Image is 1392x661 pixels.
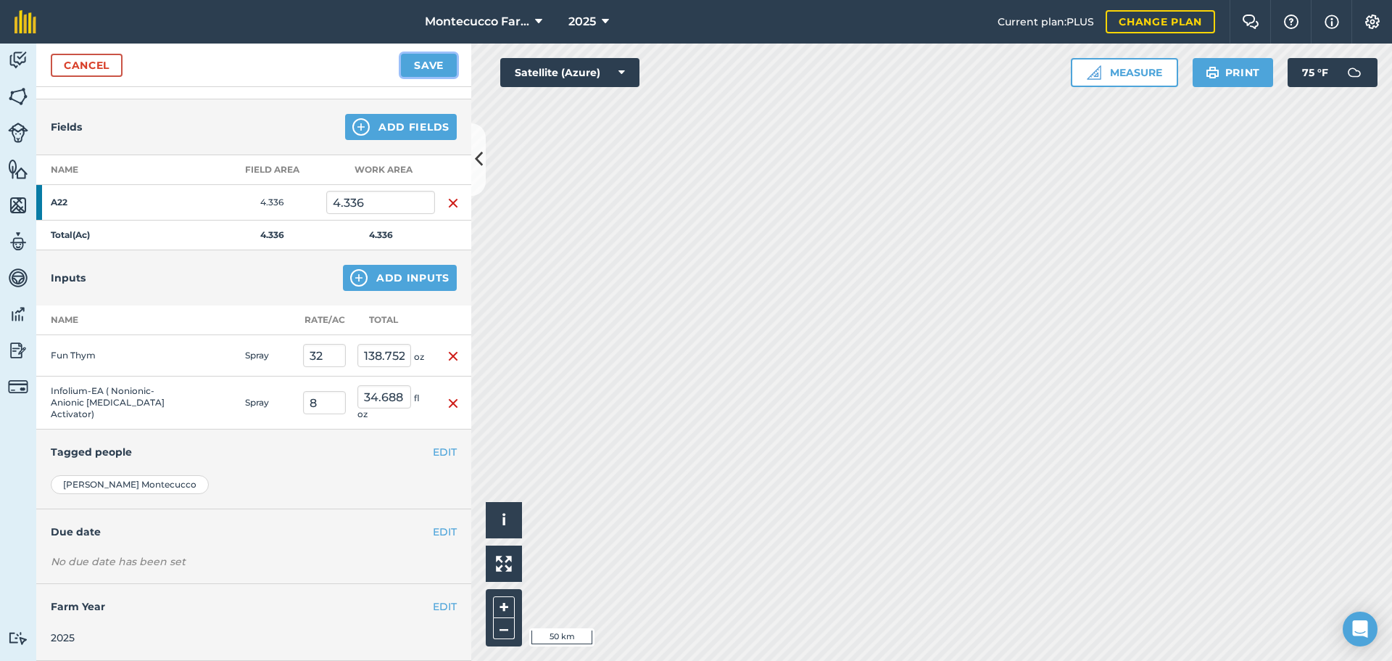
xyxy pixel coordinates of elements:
[217,185,326,221] td: 4.336
[51,554,457,569] div: No due date has been set
[297,305,352,335] th: Rate/ Ac
[350,269,368,287] img: svg+xml;base64,PHN2ZyB4bWxucz0iaHR0cDovL3d3dy53My5vcmcvMjAwMC9zdmciIHdpZHRoPSIxNCIgaGVpZ2h0PSIyNC...
[345,114,457,140] button: Add Fields
[51,229,90,240] strong: Total ( Ac )
[1071,58,1178,87] button: Measure
[1242,15,1259,29] img: Two speech bubbles overlapping with the left bubble in the forefront
[496,556,512,572] img: Four arrows, one pointing top left, one top right, one bottom right and the last bottom left
[36,155,217,185] th: Name
[239,335,297,377] td: Spray
[8,303,28,325] img: svg+xml;base64,PD94bWwgdmVyc2lvbj0iMS4wIiBlbmNvZGluZz0idXRmLTgiPz4KPCEtLSBHZW5lcmF0b3I6IEFkb2JlIE...
[433,524,457,540] button: EDIT
[326,155,435,185] th: Work area
[1087,65,1101,80] img: Ruler icon
[1106,10,1215,33] a: Change plan
[51,475,209,494] div: [PERSON_NAME] Montecucco
[1206,64,1219,81] img: svg+xml;base64,PHN2ZyB4bWxucz0iaHR0cDovL3d3dy53My5vcmcvMjAwMC9zdmciIHdpZHRoPSIxOSIgaGVpZ2h0PSIyNC...
[51,524,457,540] h4: Due date
[500,58,639,87] button: Satellite (Azure)
[8,340,28,361] img: svg+xml;base64,PD94bWwgdmVyc2lvbj0iMS4wIiBlbmNvZGluZz0idXRmLTgiPz4KPCEtLSBHZW5lcmF0b3I6IEFkb2JlIE...
[352,377,435,430] td: fl oz
[568,13,596,30] span: 2025
[447,395,459,412] img: svg+xml;base64,PHN2ZyB4bWxucz0iaHR0cDovL3d3dy53My5vcmcvMjAwMC9zdmciIHdpZHRoPSIxNiIgaGVpZ2h0PSIyNC...
[369,229,393,240] strong: 4.336
[36,377,181,430] td: Infolium-EA ( Nonionic-Anionic [MEDICAL_DATA] Activator)
[8,49,28,71] img: svg+xml;base64,PD94bWwgdmVyc2lvbj0iMS4wIiBlbmNvZGluZz0idXRmLTgiPz4KPCEtLSBHZW5lcmF0b3I6IEFkb2JlIE...
[217,155,326,185] th: Field Area
[343,265,457,291] button: Add Inputs
[1325,13,1339,30] img: svg+xml;base64,PHN2ZyB4bWxucz0iaHR0cDovL3d3dy53My5vcmcvMjAwMC9zdmciIHdpZHRoPSIxNyIgaGVpZ2h0PSIxNy...
[8,377,28,397] img: svg+xml;base64,PD94bWwgdmVyc2lvbj0iMS4wIiBlbmNvZGluZz0idXRmLTgiPz4KPCEtLSBHZW5lcmF0b3I6IEFkb2JlIE...
[51,54,123,77] a: Cancel
[493,618,515,639] button: –
[8,123,28,143] img: svg+xml;base64,PD94bWwgdmVyc2lvbj0iMS4wIiBlbmNvZGluZz0idXRmLTgiPz4KPCEtLSBHZW5lcmF0b3I6IEFkb2JlIE...
[51,119,82,135] h4: Fields
[8,158,28,180] img: svg+xml;base64,PHN2ZyB4bWxucz0iaHR0cDovL3d3dy53My5vcmcvMjAwMC9zdmciIHdpZHRoPSI1NiIgaGVpZ2h0PSI2MC...
[433,444,457,460] button: EDIT
[352,118,370,136] img: svg+xml;base64,PHN2ZyB4bWxucz0iaHR0cDovL3d3dy53My5vcmcvMjAwMC9zdmciIHdpZHRoPSIxNCIgaGVpZ2h0PSIyNC...
[36,305,181,335] th: Name
[1364,15,1381,29] img: A cog icon
[425,13,529,30] span: Montecucco Farms ORGANIC
[8,631,28,645] img: svg+xml;base64,PD94bWwgdmVyc2lvbj0iMS4wIiBlbmNvZGluZz0idXRmLTgiPz4KPCEtLSBHZW5lcmF0b3I6IEFkb2JlIE...
[8,231,28,253] img: svg+xml;base64,PD94bWwgdmVyc2lvbj0iMS4wIiBlbmNvZGluZz0idXRmLTgiPz4KPCEtLSBHZW5lcmF0b3I6IEFkb2JlIE...
[8,86,28,107] img: svg+xml;base64,PHN2ZyB4bWxucz0iaHR0cDovL3d3dy53My5vcmcvMjAwMC9zdmciIHdpZHRoPSI1NiIgaGVpZ2h0PSI2MC...
[502,511,506,529] span: i
[1283,15,1300,29] img: A question mark icon
[493,596,515,618] button: +
[14,10,36,33] img: fieldmargin Logo
[260,229,284,240] strong: 4.336
[239,377,297,430] td: Spray
[8,267,28,289] img: svg+xml;base64,PD94bWwgdmVyc2lvbj0iMS4wIiBlbmNvZGluZz0idXRmLTgiPz4KPCEtLSBHZW5lcmF0b3I6IEFkb2JlIE...
[51,444,457,460] h4: Tagged people
[433,599,457,615] button: EDIT
[51,599,457,615] h4: Farm Year
[51,270,86,286] h4: Inputs
[8,194,28,216] img: svg+xml;base64,PHN2ZyB4bWxucz0iaHR0cDovL3d3dy53My5vcmcvMjAwMC9zdmciIHdpZHRoPSI1NiIgaGVpZ2h0PSI2MC...
[447,194,459,212] img: svg+xml;base64,PHN2ZyB4bWxucz0iaHR0cDovL3d3dy53My5vcmcvMjAwMC9zdmciIHdpZHRoPSIxNiIgaGVpZ2h0PSIyNC...
[486,502,522,538] button: i
[447,348,459,365] img: svg+xml;base64,PHN2ZyB4bWxucz0iaHR0cDovL3d3dy53My5vcmcvMjAwMC9zdmciIHdpZHRoPSIxNiIgaGVpZ2h0PSIyNC...
[1343,612,1377,646] div: Open Intercom Messenger
[36,335,181,377] td: Fun Thym
[352,335,435,377] td: oz
[1288,58,1377,87] button: 75 °F
[1193,58,1274,87] button: Print
[1340,58,1369,87] img: svg+xml;base64,PD94bWwgdmVyc2lvbj0iMS4wIiBlbmNvZGluZz0idXRmLTgiPz4KPCEtLSBHZW5lcmF0b3I6IEFkb2JlIE...
[51,630,457,646] div: 2025
[998,14,1094,30] span: Current plan : PLUS
[401,54,457,77] button: Save
[352,305,435,335] th: Total
[51,197,164,208] strong: A22
[1302,58,1328,87] span: 75 ° F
